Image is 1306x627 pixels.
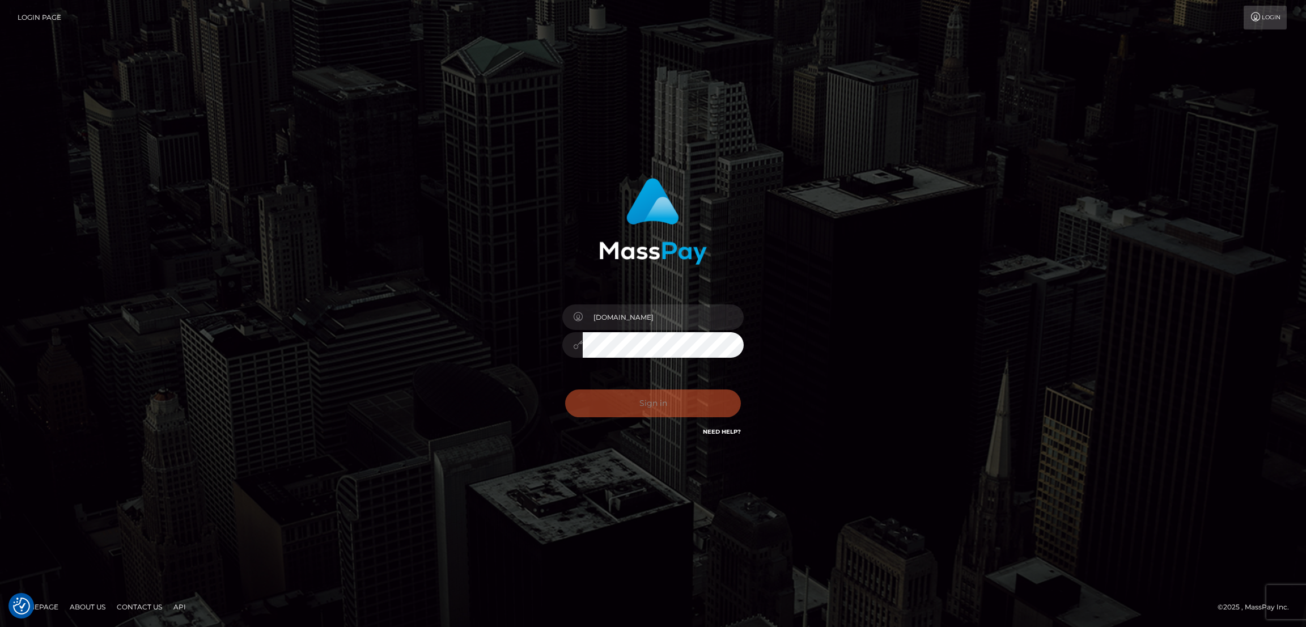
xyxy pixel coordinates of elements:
a: API [169,598,190,616]
div: © 2025 , MassPay Inc. [1218,601,1297,613]
img: Revisit consent button [13,598,30,615]
a: About Us [65,598,110,616]
a: Need Help? [703,428,741,435]
a: Login Page [18,6,61,29]
img: MassPay Login [599,178,707,265]
input: Username... [583,304,744,330]
a: Login [1244,6,1287,29]
a: Homepage [12,598,63,616]
a: Contact Us [112,598,167,616]
button: Consent Preferences [13,598,30,615]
